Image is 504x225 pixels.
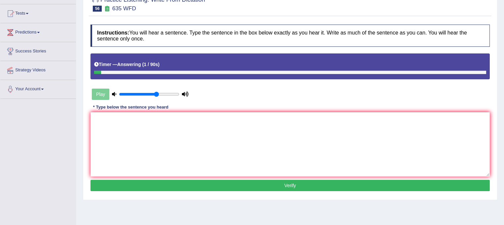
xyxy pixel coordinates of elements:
[94,62,159,67] h5: Timer —
[90,104,171,111] div: * Type below the sentence you heard
[0,4,76,21] a: Tests
[93,6,102,12] span: 56
[0,23,76,40] a: Predictions
[142,62,144,67] b: (
[112,5,136,12] small: 635 WFD
[0,80,76,97] a: Your Account
[158,62,160,67] b: )
[144,62,158,67] b: 1 / 90s
[97,30,129,36] b: Instructions:
[117,62,141,67] b: Answering
[90,25,490,47] h4: You will hear a sentence. Type the sentence in the box below exactly as you hear it. Write as muc...
[103,6,110,12] small: Exam occurring question
[90,180,490,191] button: Verify
[0,42,76,59] a: Success Stories
[0,61,76,78] a: Strategy Videos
